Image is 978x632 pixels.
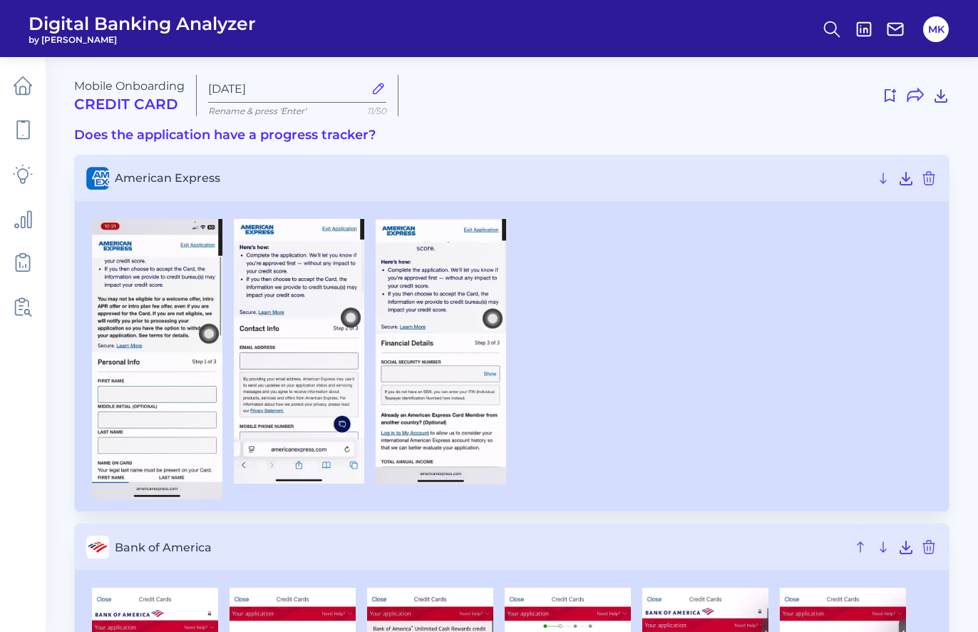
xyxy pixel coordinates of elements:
button: MK [923,16,949,42]
span: Bank of America [115,541,846,554]
img: American Express [234,219,364,484]
span: American Express [115,171,869,185]
img: American Express [376,219,506,485]
span: 11/50 [367,106,386,116]
h2: Credit Card [74,96,185,113]
span: Digital Banking Analyzer [29,13,256,34]
h3: Does the application have a progress tracker? [74,128,949,143]
div: Mobile Onboarding [74,79,185,113]
p: Rename & press 'Enter' [208,106,386,116]
span: by [PERSON_NAME] [29,34,256,45]
img: American Express [92,219,222,500]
